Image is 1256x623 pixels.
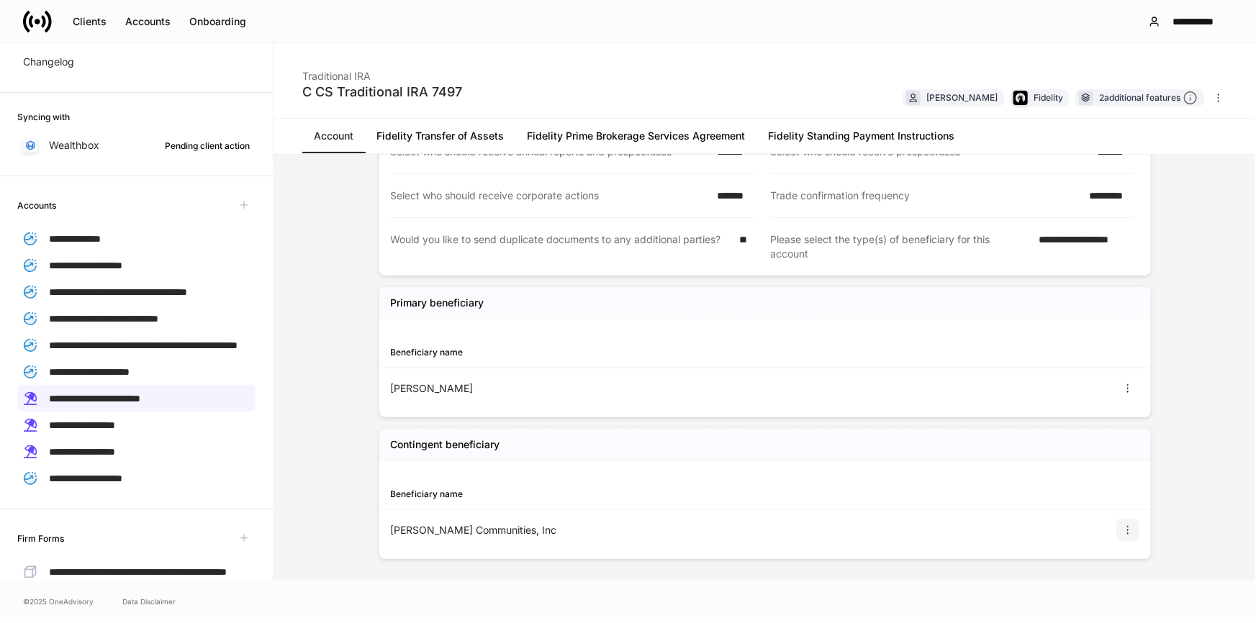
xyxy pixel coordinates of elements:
[391,523,765,537] div: [PERSON_NAME] Communities, Inc
[17,532,64,545] h6: Firm Forms
[23,55,74,69] p: Changelog
[17,110,70,124] h6: Syncing with
[771,188,1080,203] div: Trade confirmation frequency
[391,381,765,396] div: [PERSON_NAME]
[391,232,731,261] div: Would you like to send duplicate documents to any additional parties?
[23,596,94,607] span: © 2025 OneAdvisory
[49,138,99,153] p: Wealthbox
[232,527,256,550] span: Unavailable with outstanding requests for information
[926,91,998,104] div: [PERSON_NAME]
[125,14,171,29] div: Accounts
[17,199,56,212] h6: Accounts
[391,296,484,310] h5: Primary beneficiary
[122,596,176,607] a: Data Disclaimer
[756,119,966,153] a: Fidelity Standing Payment Instructions
[391,487,765,501] div: Beneficiary name
[391,188,708,203] div: Select who should receive corporate actions
[302,83,462,101] div: C CS Traditional IRA 7497
[391,437,500,452] h5: Contingent beneficiary
[515,119,756,153] a: Fidelity Prime Brokerage Services Agreement
[302,119,365,153] a: Account
[302,60,462,83] div: Traditional IRA
[232,194,256,217] span: Unavailable with outstanding requests for information
[1034,91,1063,104] div: Fidelity
[180,10,256,33] button: Onboarding
[116,10,180,33] button: Accounts
[165,139,250,153] div: Pending client action
[63,10,116,33] button: Clients
[17,132,256,158] a: WealthboxPending client action
[365,119,515,153] a: Fidelity Transfer of Assets
[1099,91,1198,106] div: 2 additional features
[391,345,765,359] div: Beneficiary name
[73,14,107,29] div: Clients
[17,49,256,75] a: Changelog
[189,14,246,29] div: Onboarding
[771,232,1031,261] div: Please select the type(s) of beneficiary for this account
